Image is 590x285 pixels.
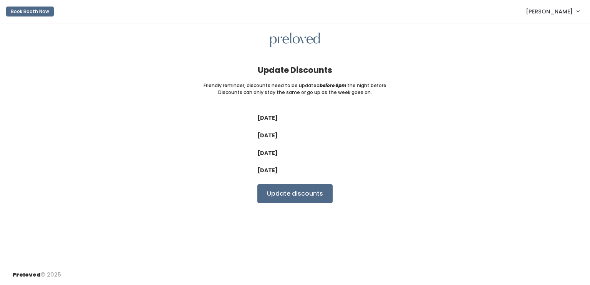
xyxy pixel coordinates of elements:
a: Book Booth Now [6,3,54,20]
label: [DATE] [257,149,278,157]
label: [DATE] [257,114,278,122]
span: Preloved [12,271,41,278]
div: © 2025 [12,265,61,279]
h4: Update Discounts [258,66,332,74]
a: [PERSON_NAME] [518,3,587,20]
label: [DATE] [257,132,278,140]
span: [PERSON_NAME] [526,7,573,16]
small: Friendly reminder, discounts need to be updated the night before [204,82,386,89]
label: [DATE] [257,166,278,175]
small: Discounts can only stay the same or go up as the week goes on. [218,89,372,96]
img: preloved logo [270,33,320,48]
i: before 6pm [320,82,346,89]
button: Book Booth Now [6,7,54,16]
input: Update discounts [257,184,333,203]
